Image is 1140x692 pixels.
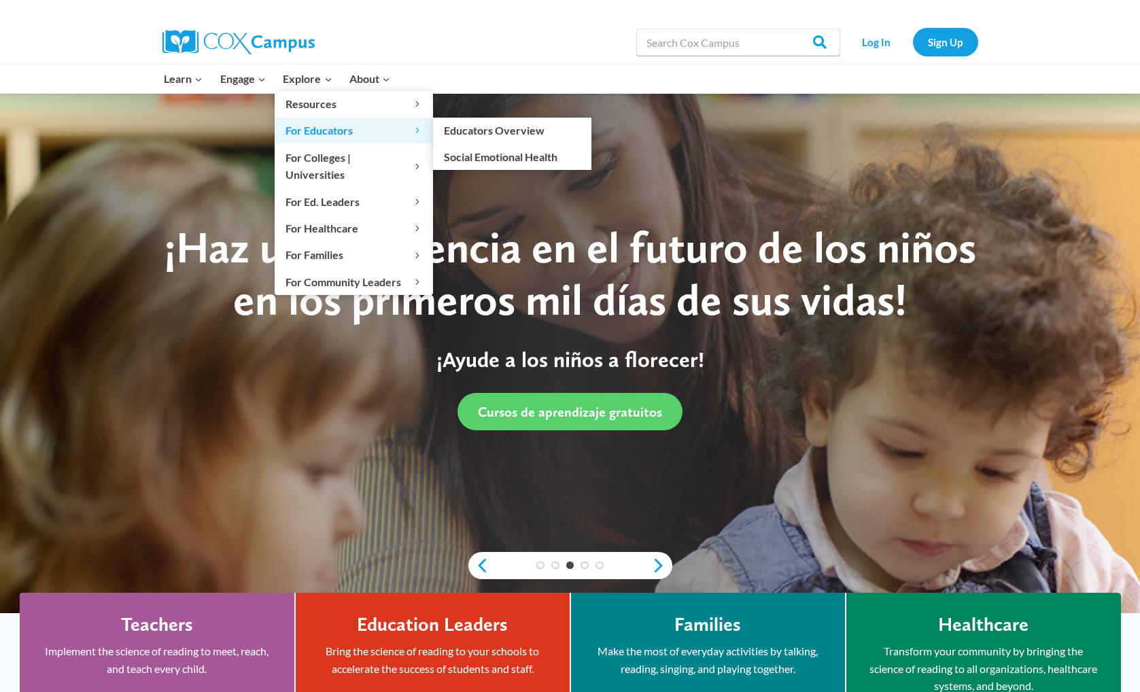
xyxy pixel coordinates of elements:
[156,65,212,93] button: Child menu of Learn
[40,642,274,677] p: Implement the science of reading to meet, reach, and teach every child.
[652,557,672,574] a: next
[357,613,508,636] h4: Education Leaders
[433,143,591,169] a: Social Emotional Health
[938,613,1029,636] h4: Healthcare
[275,118,433,143] button: Child menu of For Educators
[433,118,591,143] a: Educators Overview
[913,28,978,56] a: Sign Up
[162,30,315,54] img: Cox Campus
[341,65,399,93] button: Child menu of About
[468,552,672,579] div: content slider buttons
[275,269,433,294] button: Child menu of For Community Leaders
[595,561,604,570] a: 5
[275,65,341,93] button: Child menu of Explore
[478,404,662,420] span: Cursos de aprendizaje gratuitos
[211,65,275,93] button: Child menu of Engage
[636,29,840,56] input: Search Cox Campus
[121,613,193,636] h4: Teachers
[581,561,589,570] a: 4
[275,91,433,117] button: Child menu of Resources
[275,242,433,268] button: Child menu of For Families
[551,561,559,570] a: 2
[156,65,399,93] nav: Primary Navigation
[674,613,741,636] h4: Families
[468,557,489,574] a: previous
[275,215,433,241] button: Child menu of For Healthcare
[847,28,978,56] nav: Secondary Navigation
[275,144,433,188] button: Child menu of For Colleges | Universities
[847,28,906,56] a: Log In
[145,222,995,326] div: ¡Haz una diferencia en el futuro de los niños en los primeros mil días de sus vidas!
[536,561,545,570] a: 1
[275,188,433,214] button: Child menu of For Ed. Leaders
[566,561,574,570] a: 3
[316,642,549,677] p: Bring the science of reading to your schools to accelerate the success of students and staff.
[457,393,683,430] a: Cursos de aprendizaje gratuitos
[591,642,825,677] p: Make the most of everyday activities by talking, reading, singing, and playing together.
[145,347,995,373] p: ¡Ayude a los niños a florecer!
